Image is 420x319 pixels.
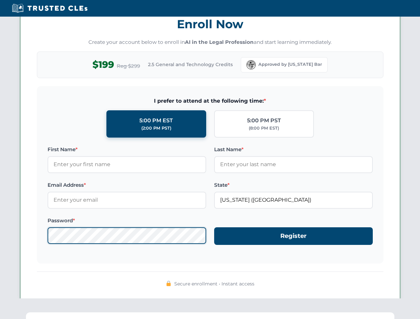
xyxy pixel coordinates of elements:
[48,181,206,189] label: Email Address
[214,192,373,208] input: Florida (FL)
[48,192,206,208] input: Enter your email
[37,39,383,46] p: Create your account below to enroll in and start learning immediately.
[249,125,279,132] div: (8:00 PM EST)
[246,60,256,69] img: Florida Bar
[37,14,383,35] h3: Enroll Now
[48,97,373,105] span: I prefer to attend at the following time:
[92,57,114,72] span: $199
[148,61,233,68] span: 2.5 General and Technology Credits
[214,156,373,173] input: Enter your last name
[258,61,322,68] span: Approved by [US_STATE] Bar
[48,156,206,173] input: Enter your first name
[214,227,373,245] button: Register
[48,217,206,225] label: Password
[185,39,254,45] strong: AI in the Legal Profession
[48,146,206,154] label: First Name
[139,116,173,125] div: 5:00 PM EST
[214,181,373,189] label: State
[117,62,140,70] span: Reg $299
[174,280,254,287] span: Secure enrollment • Instant access
[10,3,89,13] img: Trusted CLEs
[247,116,281,125] div: 5:00 PM PST
[141,125,171,132] div: (2:00 PM PST)
[166,281,171,286] img: 🔒
[214,146,373,154] label: Last Name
